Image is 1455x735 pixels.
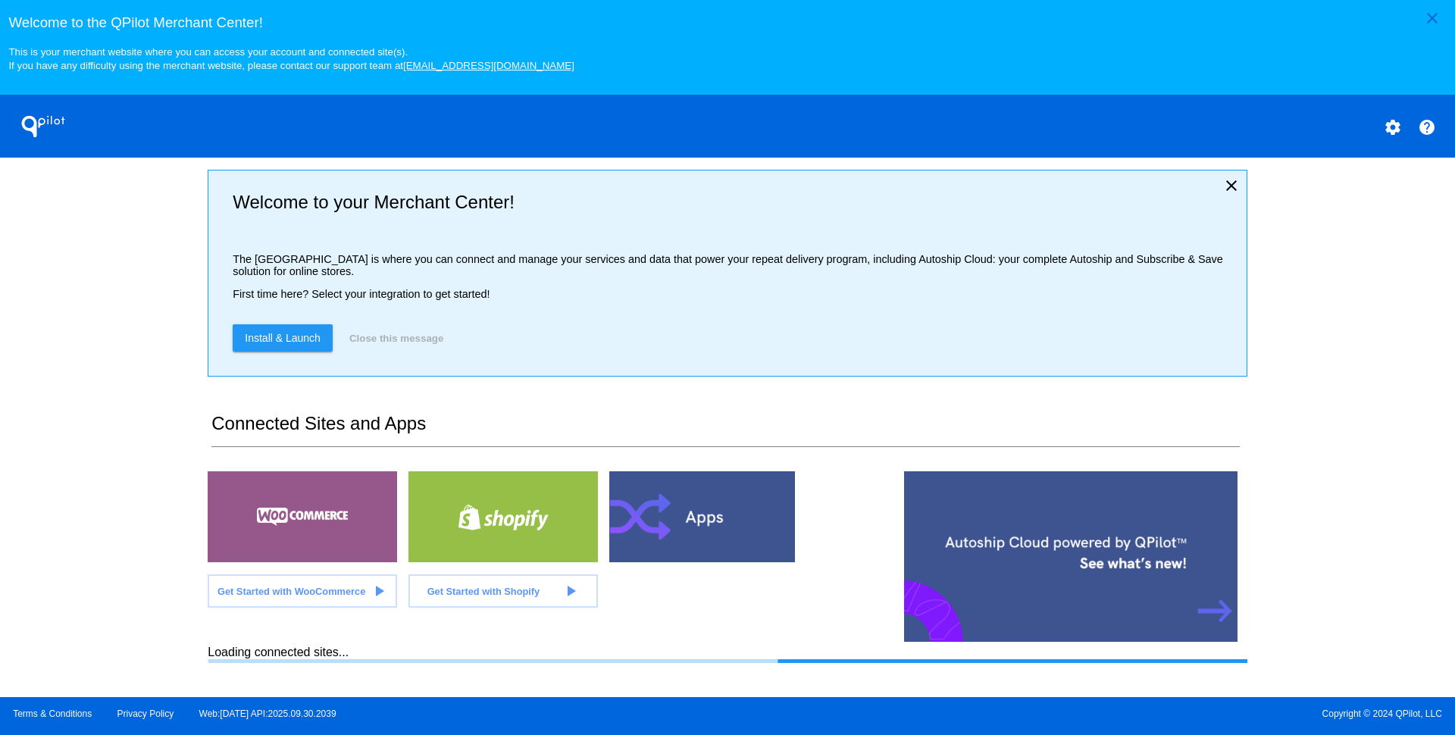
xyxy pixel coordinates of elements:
[233,324,333,352] a: Install & Launch
[408,574,598,608] a: Get Started with Shopify
[13,708,92,719] a: Terms & Conditions
[562,582,580,600] mat-icon: play_arrow
[211,413,1239,447] h2: Connected Sites and Apps
[13,111,74,142] h1: QPilot
[403,60,574,71] a: [EMAIL_ADDRESS][DOMAIN_NAME]
[370,582,388,600] mat-icon: play_arrow
[199,708,336,719] a: Web:[DATE] API:2025.09.30.2039
[1423,9,1441,27] mat-icon: close
[208,574,397,608] a: Get Started with WooCommerce
[1384,118,1402,136] mat-icon: settings
[233,253,1234,277] p: The [GEOGRAPHIC_DATA] is where you can connect and manage your services and data that power your ...
[117,708,174,719] a: Privacy Policy
[1222,177,1241,195] mat-icon: close
[233,192,1234,213] h2: Welcome to your Merchant Center!
[217,586,365,597] span: Get Started with WooCommerce
[8,14,1446,31] h3: Welcome to the QPilot Merchant Center!
[345,324,448,352] button: Close this message
[233,288,1234,300] p: First time here? Select your integration to get started!
[427,586,540,597] span: Get Started with Shopify
[245,332,321,344] span: Install & Launch
[8,46,574,71] small: This is your merchant website where you can access your account and connected site(s). If you hav...
[1418,118,1436,136] mat-icon: help
[740,708,1442,719] span: Copyright © 2024 QPilot, LLC
[208,646,1247,663] div: Loading connected sites...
